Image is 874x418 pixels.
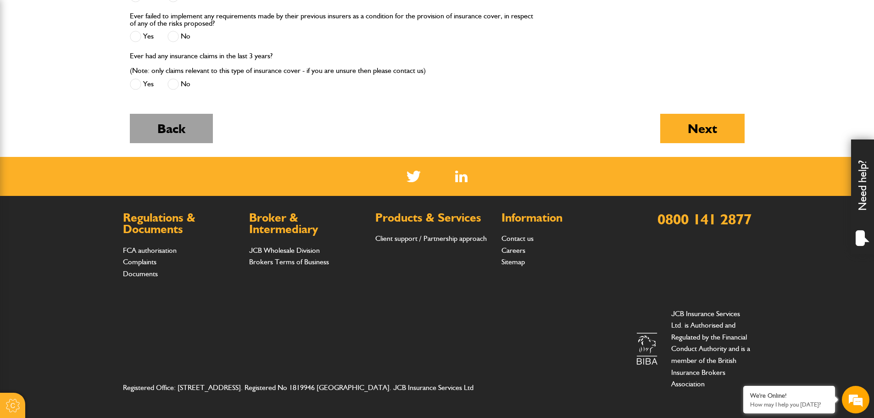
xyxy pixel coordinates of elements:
[130,31,154,42] label: Yes
[455,171,468,182] img: Linked In
[501,234,534,243] a: Contact us
[123,257,156,266] a: Complaints
[501,246,525,255] a: Careers
[130,52,426,74] label: Ever had any insurance claims in the last 3 years? (Note: only claims relevant to this type of in...
[501,212,618,224] h2: Information
[249,246,320,255] a: JCB Wholesale Division
[123,212,240,235] h2: Regulations & Documents
[130,12,535,27] label: Ever failed to implement any requirements made by their previous insurers as a condition for the ...
[406,171,421,182] img: Twitter
[750,392,828,400] div: We're Online!
[123,382,493,394] address: Registered Office: [STREET_ADDRESS]. Registered No 1819946 [GEOGRAPHIC_DATA]. JCB Insurance Servi...
[167,31,190,42] label: No
[123,269,158,278] a: Documents
[249,212,366,235] h2: Broker & Intermediary
[130,78,154,90] label: Yes
[375,212,492,224] h2: Products & Services
[375,234,487,243] a: Client support / Partnership approach
[851,139,874,254] div: Need help?
[249,257,329,266] a: Brokers Terms of Business
[671,308,752,390] p: JCB Insurance Services Ltd. is Authorised and Regulated by the Financial Conduct Authority and is...
[130,114,213,143] button: Back
[750,401,828,408] p: How may I help you today?
[123,246,177,255] a: FCA authorisation
[455,171,468,182] a: LinkedIn
[501,257,525,266] a: Sitemap
[657,210,752,228] a: 0800 141 2877
[660,114,745,143] button: Next
[167,78,190,90] label: No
